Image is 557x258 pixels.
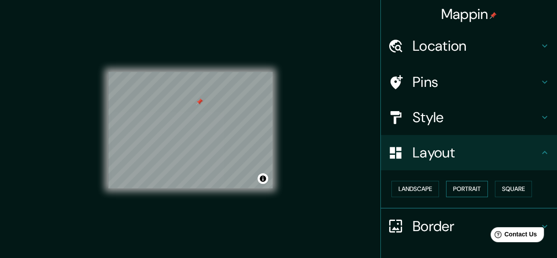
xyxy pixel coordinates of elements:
div: Location [381,28,557,64]
canvas: Map [108,72,273,188]
h4: Pins [413,73,539,91]
div: Layout [381,135,557,170]
div: Pins [381,64,557,100]
button: Square [495,181,532,197]
div: Border [381,209,557,244]
h4: Border [413,217,539,235]
iframe: Help widget launcher [479,224,547,248]
button: Landscape [391,181,439,197]
h4: Layout [413,144,539,161]
button: Toggle attribution [258,173,268,184]
div: Style [381,100,557,135]
h4: Mappin [441,5,497,23]
img: pin-icon.png [490,12,497,19]
h4: Style [413,108,539,126]
button: Portrait [446,181,488,197]
h4: Location [413,37,539,55]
